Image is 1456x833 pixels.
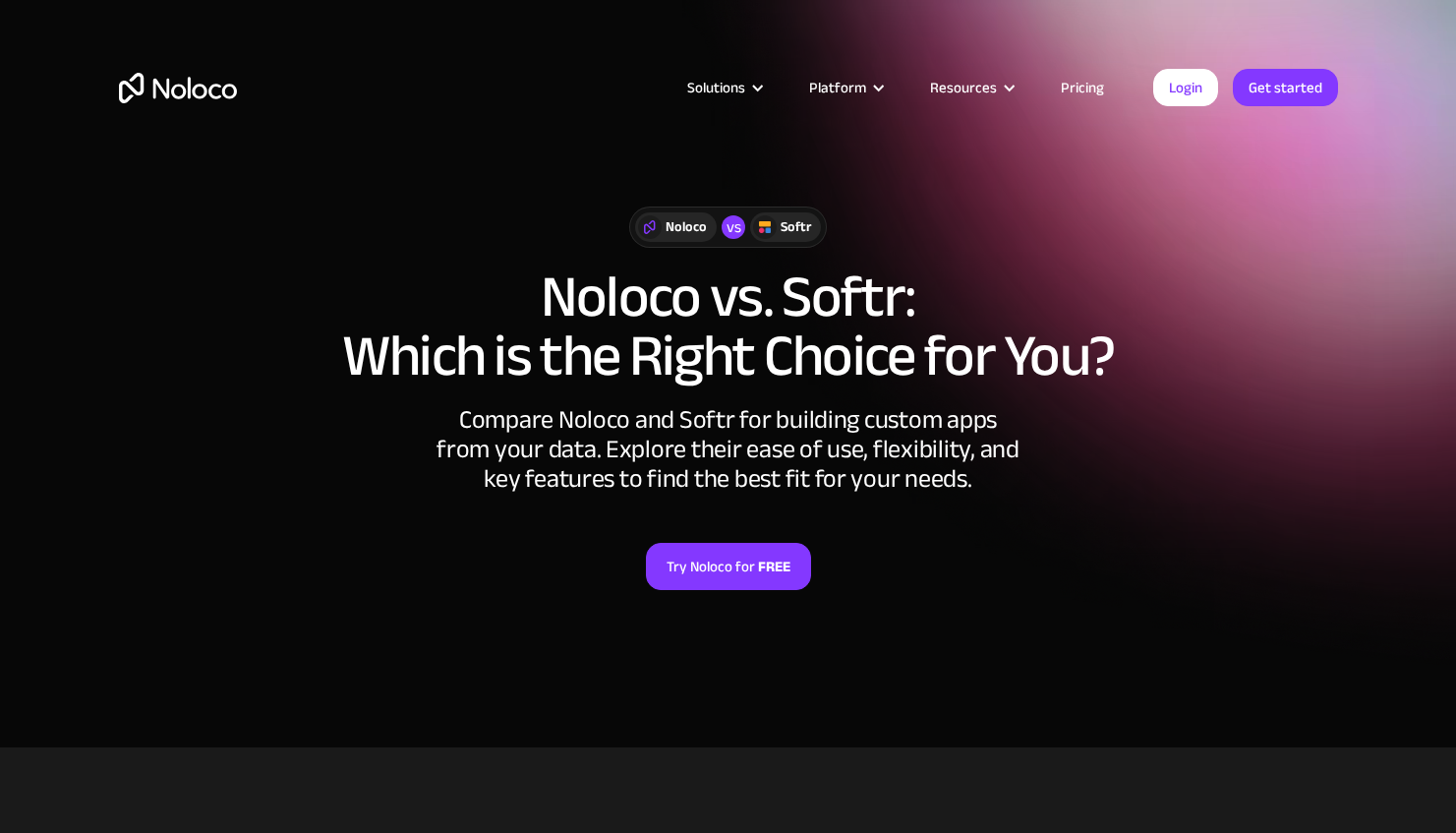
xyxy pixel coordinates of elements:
[809,75,866,100] div: Platform
[722,215,745,239] div: vs
[785,75,905,100] div: Platform
[119,73,237,103] a: home
[758,554,790,579] strong: FREE
[663,75,785,100] div: Solutions
[687,75,745,100] div: Solutions
[930,75,997,100] div: Resources
[119,268,1338,386] h1: Noloco vs. Softr: Which is the Right Choice for You?
[646,543,811,590] a: Try Noloco forFREE
[1153,69,1218,106] a: Login
[666,216,707,238] div: Noloco
[434,405,1023,494] div: Compare Noloco and Softr for building custom apps from your data. Explore their ease of use, flex...
[905,75,1036,100] div: Resources
[1036,75,1129,100] a: Pricing
[781,216,811,238] div: Softr
[1233,69,1338,106] a: Get started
